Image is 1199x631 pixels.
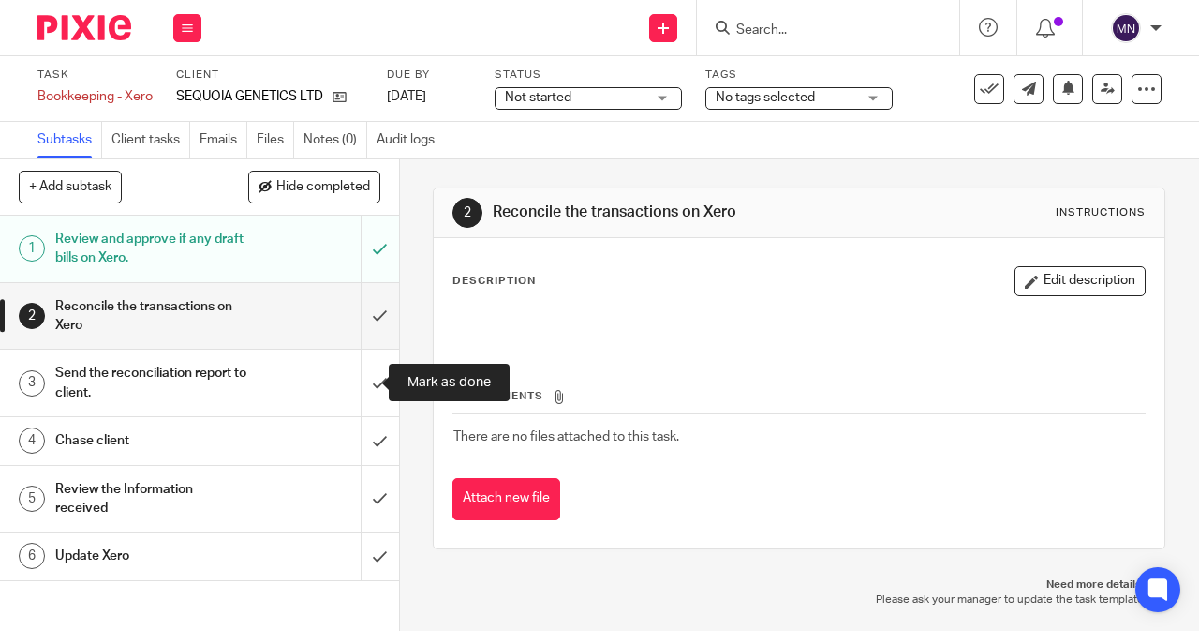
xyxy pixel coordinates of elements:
span: Hide completed [276,180,370,195]
a: Emails [200,122,247,158]
button: Hide completed [248,171,380,203]
label: Client [176,68,363,83]
a: Files [257,122,294,158]
img: svg%3E [1111,13,1141,43]
h1: Send the reconciliation report to client. [55,359,246,407]
h1: Review and approve if any draft bills on Xero. [55,225,246,273]
p: Please ask your manager to update the task template. [451,593,1147,608]
label: Status [495,68,682,83]
div: Instructions [1056,205,1146,220]
div: 6 [19,543,45,569]
input: Search [734,23,903,39]
div: Bookkeeping - Xero [37,87,153,106]
div: 5 [19,486,45,512]
label: Due by [387,68,471,83]
a: Subtasks [37,122,102,158]
label: Task [37,68,153,83]
span: Not started [505,91,571,104]
a: Client tasks [111,122,190,158]
div: 2 [452,198,482,228]
label: Tags [705,68,893,83]
div: 1 [19,235,45,262]
button: Attach new file [452,478,560,520]
h1: Chase client [55,427,246,455]
span: No tags selected [716,91,815,104]
h1: Update Xero [55,542,246,570]
div: 4 [19,428,45,454]
p: SEQUOIA GENETICS LTD [176,87,323,106]
p: Need more details? [451,578,1147,593]
span: Attachments [453,391,543,401]
h1: Reconcile the transactions on Xero [55,293,246,340]
img: Pixie [37,15,131,40]
a: Audit logs [377,122,444,158]
p: Description [452,274,536,289]
a: Notes (0) [303,122,367,158]
div: 2 [19,303,45,329]
span: [DATE] [387,90,426,103]
button: + Add subtask [19,171,122,203]
h1: Reconcile the transactions on Xero [493,203,839,222]
div: 3 [19,370,45,397]
button: Edit description [1014,266,1146,296]
h1: Review the Information received [55,475,246,523]
span: There are no files attached to this task. [453,430,679,443]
